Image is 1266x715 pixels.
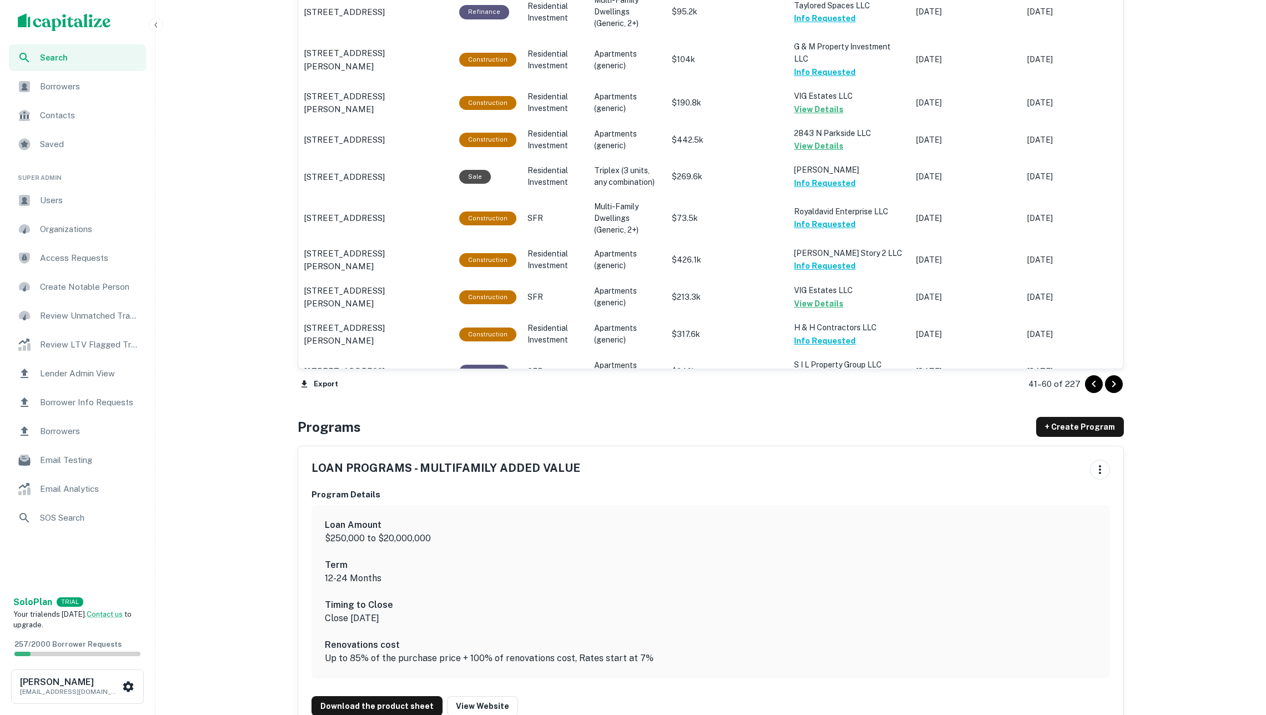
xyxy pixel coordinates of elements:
[1027,134,1127,146] p: [DATE]
[9,245,146,271] div: Access Requests
[9,131,146,158] a: Saved
[794,359,905,371] p: S I L Property Group LLC
[40,280,139,294] span: Create Notable Person
[459,133,516,147] div: This loan purpose was for construction
[40,80,139,93] span: Borrowers
[916,97,1016,109] p: [DATE]
[9,303,146,329] a: Review Unmatched Transactions
[916,291,1016,303] p: [DATE]
[304,133,448,147] a: [STREET_ADDRESS]
[672,6,783,18] p: $95.2k
[40,396,139,409] span: Borrower Info Requests
[527,248,583,271] p: Residential Investment
[9,360,146,387] a: Lender Admin View
[40,454,139,467] span: Email Testing
[325,558,1097,572] h6: Term
[594,48,661,72] p: Apartments (generic)
[40,52,139,64] span: Search
[40,138,139,151] span: Saved
[9,73,146,100] a: Borrowers
[794,205,905,218] p: Royaldavid Enterprise LLC
[304,170,385,184] p: [STREET_ADDRESS]
[794,103,843,116] button: View Details
[298,376,341,392] button: Export
[527,91,583,114] p: Residential Investment
[916,329,1016,340] p: [DATE]
[40,482,139,496] span: Email Analytics
[672,291,783,303] p: $213.3k
[459,290,516,304] div: This loan purpose was for construction
[312,489,1110,501] h6: Program Details
[304,133,385,147] p: [STREET_ADDRESS]
[325,652,1097,665] p: Up to 85% of the purchase price + 100% of renovations cost, Rates start at 7%
[304,365,385,378] p: [STREET_ADDRESS]
[9,216,146,243] a: Organizations
[794,297,843,310] button: View Details
[594,201,661,236] p: Multi-Family Dwellings (Generic, 2+)
[672,134,783,146] p: $442.5k
[672,213,783,224] p: $73.5k
[11,669,144,704] button: [PERSON_NAME][EMAIL_ADDRESS][DOMAIN_NAME]
[304,6,448,19] a: [STREET_ADDRESS]
[325,612,1097,625] p: Close [DATE]
[325,598,1097,612] h6: Timing to Close
[9,447,146,474] a: Email Testing
[1210,626,1266,679] div: Chat Widget
[527,1,583,24] p: Residential Investment
[304,90,448,116] p: [STREET_ADDRESS][PERSON_NAME]
[1036,417,1124,437] a: + Create Program
[9,44,146,71] a: Search
[672,97,783,109] p: $190.8k
[916,254,1016,266] p: [DATE]
[527,213,583,224] p: SFR
[794,247,905,259] p: [PERSON_NAME] Story 2 LLC
[794,177,856,190] button: Info Requested
[304,365,448,378] a: [STREET_ADDRESS]
[1085,375,1103,393] button: Go to previous page
[527,366,583,377] p: SFR
[9,331,146,358] div: Review LTV Flagged Transactions
[9,476,146,502] a: Email Analytics
[459,5,509,19] div: This loan purpose was for refinancing
[304,212,385,225] p: [STREET_ADDRESS]
[916,134,1016,146] p: [DATE]
[9,274,146,300] div: Create Notable Person
[794,127,905,139] p: 2843 N Parkside LLC
[9,187,146,214] div: Users
[40,223,139,236] span: Organizations
[594,128,661,152] p: Apartments (generic)
[794,66,856,79] button: Info Requested
[304,284,448,310] a: [STREET_ADDRESS][PERSON_NAME]
[1027,366,1127,377] p: [DATE]
[304,170,448,184] a: [STREET_ADDRESS]
[916,6,1016,18] p: [DATE]
[325,532,1097,545] p: $250,000 to $20,000,000
[325,572,1097,585] p: 12-24 Months
[594,165,661,188] p: Triplex (3 units, any combination)
[916,171,1016,183] p: [DATE]
[794,139,843,153] button: View Details
[9,389,146,416] a: Borrower Info Requests
[594,248,661,271] p: Apartments (generic)
[794,284,905,296] p: VIG Estates LLC
[9,505,146,531] a: SOS Search
[594,285,661,309] p: Apartments (generic)
[40,338,139,351] span: Review LTV Flagged Transactions
[916,54,1016,66] p: [DATE]
[87,610,123,618] a: Contact us
[794,164,905,176] p: [PERSON_NAME]
[1027,97,1127,109] p: [DATE]
[57,597,83,607] div: TRIAL
[298,417,361,437] h4: Programs
[794,12,856,25] button: Info Requested
[304,47,448,73] a: [STREET_ADDRESS][PERSON_NAME]
[1027,254,1127,266] p: [DATE]
[304,321,448,348] a: [STREET_ADDRESS][PERSON_NAME]
[9,102,146,129] div: Contacts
